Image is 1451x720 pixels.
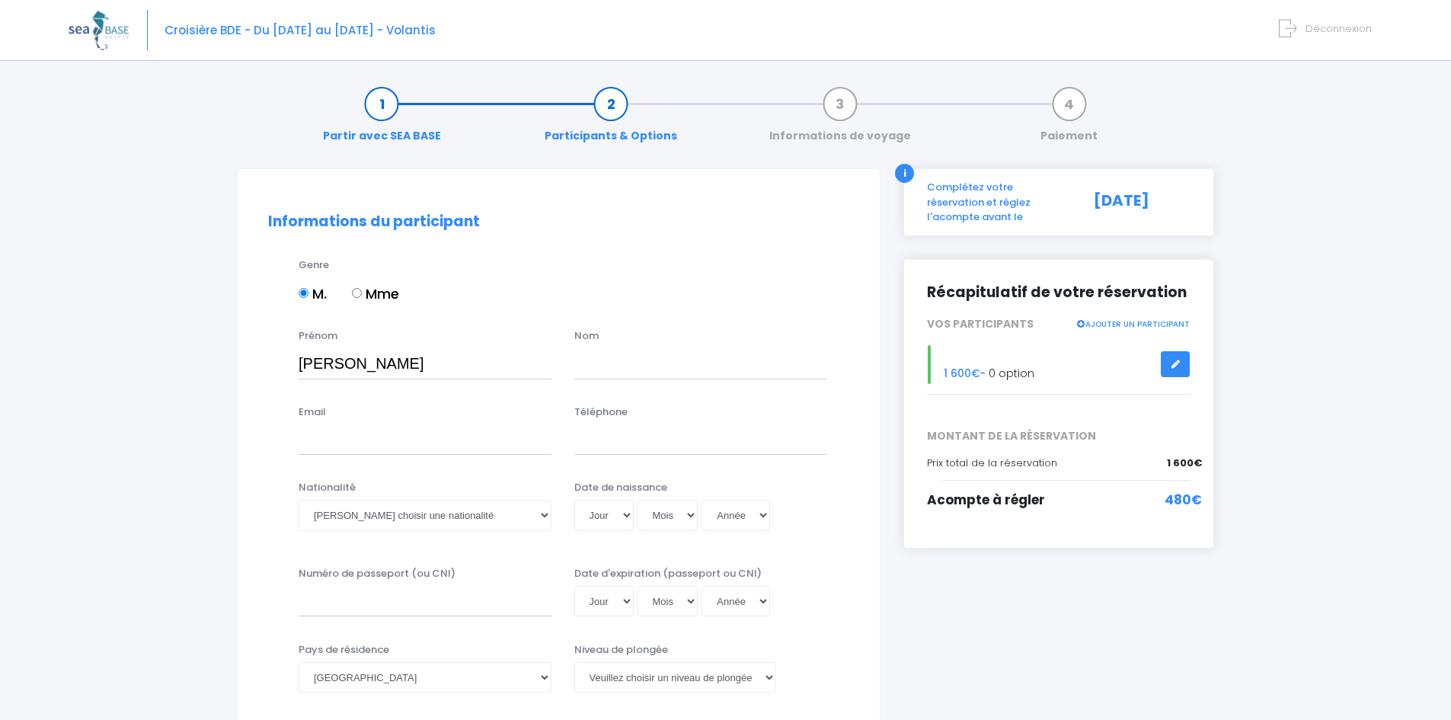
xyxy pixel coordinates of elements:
[299,642,389,658] label: Pays de résidence
[315,96,449,144] a: Partir avec SEA BASE
[299,328,337,344] label: Prénom
[927,456,1057,470] span: Prix total de la réservation
[574,328,599,344] label: Nom
[299,405,326,420] label: Email
[1165,491,1202,510] span: 480€
[165,22,436,38] span: Croisière BDE - Du [DATE] au [DATE] - Volantis
[916,316,1202,332] div: VOS PARTICIPANTS
[299,258,329,273] label: Genre
[268,213,849,231] h2: Informations du participant
[916,180,1082,225] div: Complétez votre réservation et réglez l'acompte avant le
[1167,456,1202,471] span: 1 600€
[1082,180,1202,225] div: [DATE]
[1075,316,1190,330] a: AJOUTER UN PARTICIPANT
[299,480,356,495] label: Nationalité
[916,428,1202,444] span: MONTANT DE LA RÉSERVATION
[299,288,308,298] input: M.
[574,405,628,420] label: Téléphone
[574,642,668,658] label: Niveau de plongée
[762,96,919,144] a: Informations de voyage
[352,283,399,304] label: Mme
[927,283,1191,302] h2: Récapitulatif de votre réservation
[916,345,1202,384] div: - 0 option
[927,491,1045,509] span: Acompte à régler
[537,96,685,144] a: Participants & Options
[574,480,667,495] label: Date de naissance
[1033,96,1105,144] a: Paiement
[299,283,327,304] label: M.
[944,366,980,381] span: 1 600€
[1306,21,1372,36] span: Déconnexion
[352,288,362,298] input: Mme
[574,566,762,581] label: Date d'expiration (passeport ou CNI)
[895,164,914,183] div: i
[299,566,455,581] label: Numéro de passeport (ou CNI)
